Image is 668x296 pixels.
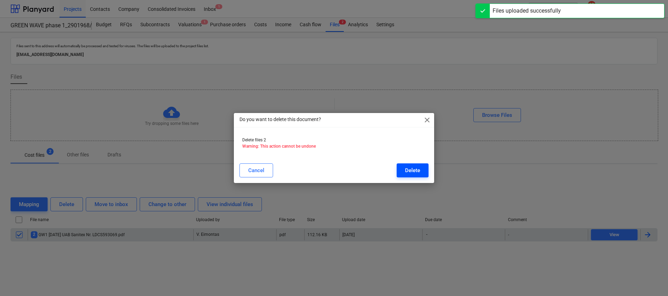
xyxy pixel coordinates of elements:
[242,143,426,149] p: Warning: This action cannot be undone
[423,116,431,124] span: close
[248,166,264,175] div: Cancel
[242,137,426,143] p: Delete files 2
[397,163,429,177] button: Delete
[493,7,561,15] div: Files uploaded successfully
[239,163,273,177] button: Cancel
[633,262,668,296] iframe: Chat Widget
[239,116,321,123] p: Do you want to delete this document?
[405,166,420,175] div: Delete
